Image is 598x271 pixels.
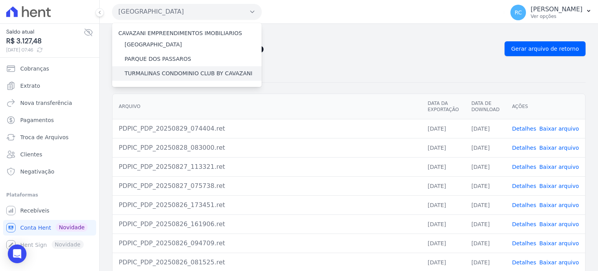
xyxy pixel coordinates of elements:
[512,126,536,132] a: Detalhes
[119,143,415,152] div: PDPIC_PDP_20250828_083000.ret
[119,200,415,210] div: PDPIC_PDP_20250826_173451.ret
[421,234,465,253] td: [DATE]
[465,195,506,214] td: [DATE]
[8,244,26,263] div: Open Intercom Messenger
[125,69,252,78] label: TURMALINAS CONDOMINIO CLUB BY CAVAZANI
[6,190,93,200] div: Plataformas
[20,99,72,107] span: Nova transferência
[465,94,506,119] th: Data de Download
[421,214,465,234] td: [DATE]
[125,55,191,63] label: PARQUE DOS PASSAROS
[465,119,506,138] td: [DATE]
[119,239,415,248] div: PDPIC_PDP_20250826_094709.ret
[512,240,536,246] a: Detalhes
[512,183,536,189] a: Detalhes
[511,45,579,53] span: Gerar arquivo de retorno
[20,116,54,124] span: Pagamentos
[421,138,465,157] td: [DATE]
[465,138,506,157] td: [DATE]
[119,258,415,267] div: PDPIC_PDP_20250826_081525.ret
[539,221,579,227] a: Baixar arquivo
[465,176,506,195] td: [DATE]
[539,145,579,151] a: Baixar arquivo
[539,126,579,132] a: Baixar arquivo
[6,46,84,53] span: [DATE] 07:46
[20,224,51,232] span: Conta Hent
[3,220,96,236] a: Conta Hent Novidade
[112,30,586,38] nav: Breadcrumb
[504,2,598,23] button: RC [PERSON_NAME] Ver opções
[20,133,69,141] span: Troca de Arquivos
[539,164,579,170] a: Baixar arquivo
[539,202,579,208] a: Baixar arquivo
[539,183,579,189] a: Baixar arquivo
[512,259,536,266] a: Detalhes
[512,221,536,227] a: Detalhes
[421,157,465,176] td: [DATE]
[3,147,96,162] a: Clientes
[112,4,262,19] button: [GEOGRAPHIC_DATA]
[119,181,415,191] div: PDPIC_PDP_20250827_075738.ret
[20,151,42,158] span: Clientes
[3,129,96,145] a: Troca de Arquivos
[6,28,84,36] span: Saldo atual
[113,94,421,119] th: Arquivo
[119,220,415,229] div: PDPIC_PDP_20250826_161906.ret
[6,61,93,253] nav: Sidebar
[465,234,506,253] td: [DATE]
[20,168,55,175] span: Negativação
[512,164,536,170] a: Detalhes
[3,95,96,111] a: Nova transferência
[112,43,498,54] h2: Exportações de Retorno
[20,65,49,73] span: Cobranças
[421,94,465,119] th: Data da Exportação
[3,78,96,94] a: Extrato
[125,41,182,49] label: [GEOGRAPHIC_DATA]
[465,214,506,234] td: [DATE]
[512,145,536,151] a: Detalhes
[515,10,522,15] span: RC
[539,259,579,266] a: Baixar arquivo
[421,119,465,138] td: [DATE]
[421,176,465,195] td: [DATE]
[505,41,586,56] a: Gerar arquivo de retorno
[20,207,49,214] span: Recebíveis
[56,223,88,232] span: Novidade
[20,82,40,90] span: Extrato
[3,61,96,76] a: Cobranças
[119,162,415,172] div: PDPIC_PDP_20250827_113321.ret
[531,5,582,13] p: [PERSON_NAME]
[3,203,96,218] a: Recebíveis
[539,240,579,246] a: Baixar arquivo
[3,112,96,128] a: Pagamentos
[465,157,506,176] td: [DATE]
[119,124,415,133] div: PDPIC_PDP_20250829_074404.ret
[421,195,465,214] td: [DATE]
[506,94,585,119] th: Ações
[3,164,96,179] a: Negativação
[118,30,242,36] label: CAVAZANI EMPREENDIMENTOS IMOBILIARIOS
[512,202,536,208] a: Detalhes
[531,13,582,19] p: Ver opções
[6,36,84,46] span: R$ 3.127,48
